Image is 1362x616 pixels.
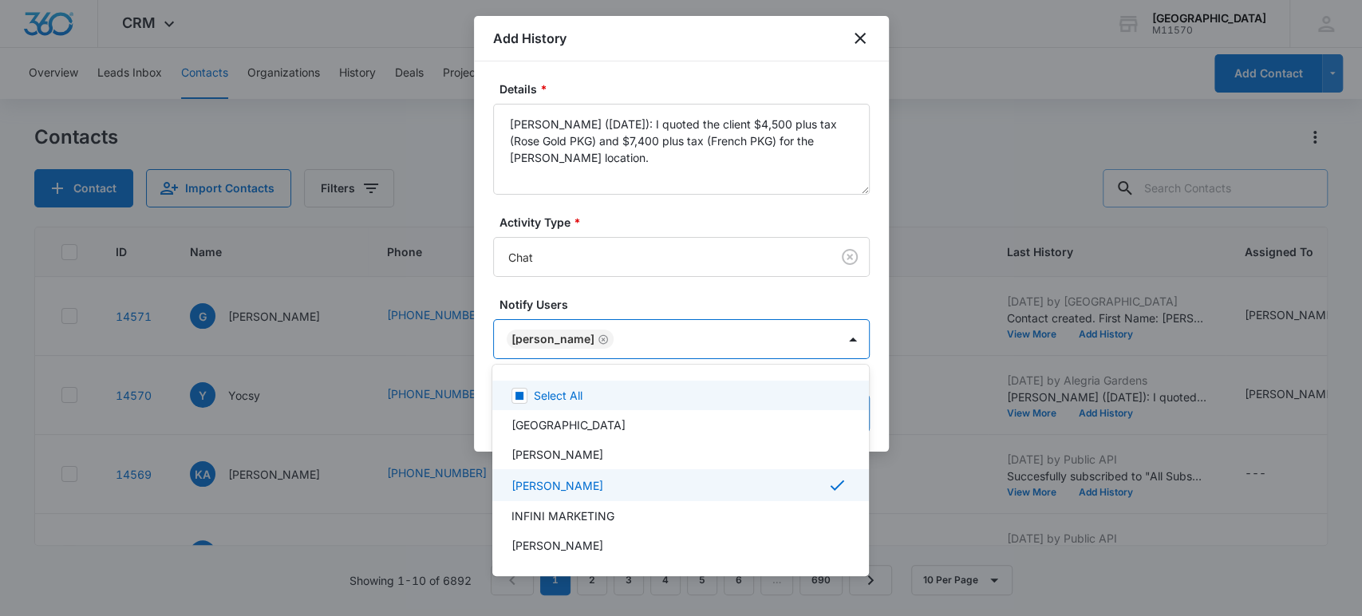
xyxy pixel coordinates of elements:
[511,446,603,463] p: [PERSON_NAME]
[511,507,614,524] p: INFINI MARKETING
[511,537,603,554] p: [PERSON_NAME]
[534,387,582,404] p: Select All
[511,417,626,433] p: [GEOGRAPHIC_DATA]
[511,477,603,494] p: [PERSON_NAME]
